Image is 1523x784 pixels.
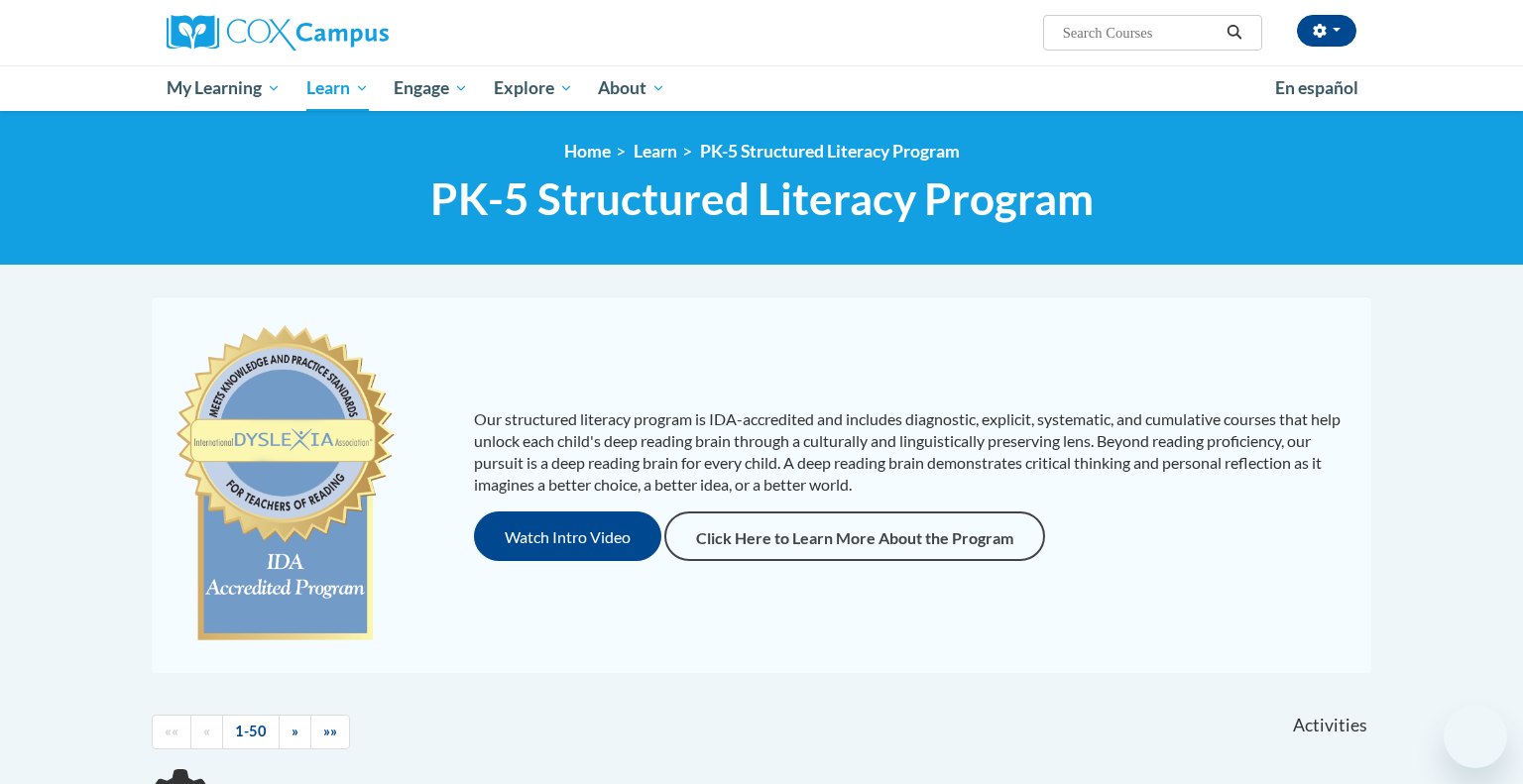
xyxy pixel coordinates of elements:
a: Engage [381,65,481,111]
button: Watch Intro Video [474,511,661,561]
div: Main menu [137,65,1386,111]
a: Explore [481,65,586,111]
p: Our structured literacy program is IDA-accredited and includes diagnostic, explicit, systematic, ... [474,408,1351,496]
span: About [598,76,665,100]
button: Search [1220,21,1249,45]
span: Learn [306,76,369,100]
a: Learn [293,65,382,111]
a: PK-5 Structured Literacy Program [700,141,960,162]
a: End [310,715,350,749]
span: « [203,723,210,739]
img: c477cda6-e343-453b-bfce-d6f9e9818e1c.png [172,316,399,653]
img: Cox Campus [167,15,389,51]
span: » [292,723,298,739]
span: My Learning [167,76,281,100]
iframe: Button to launch messaging window [1444,705,1507,768]
span: «« [165,723,178,739]
a: 1-50 [222,715,280,749]
a: Home [564,141,611,162]
a: En español [1262,67,1371,109]
a: My Learning [154,65,293,111]
a: About [586,65,679,111]
button: Account Settings [1297,15,1356,47]
a: Click Here to Learn More About the Program [664,511,1045,561]
a: Cox Campus [167,15,543,51]
a: Learn [634,141,677,162]
a: Begining [152,715,191,749]
span: PK-5 Structured Literacy Program [430,172,1094,225]
span: Activities [1293,715,1367,736]
a: Previous [190,715,223,749]
a: Next [279,715,311,749]
span: En español [1275,77,1358,98]
input: Search Courses [1061,21,1220,45]
span: Engage [394,76,468,100]
span: Explore [494,76,573,100]
span: »» [323,723,337,739]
